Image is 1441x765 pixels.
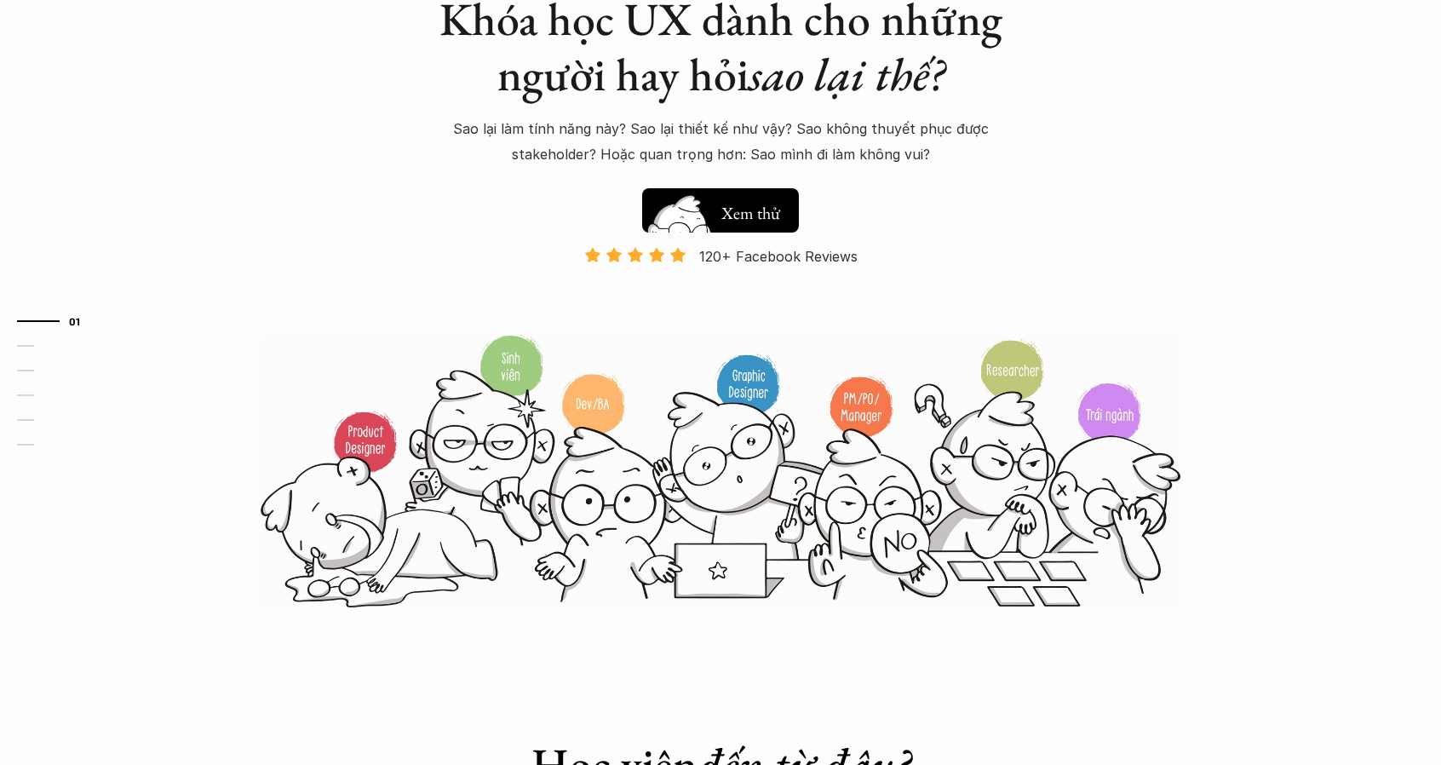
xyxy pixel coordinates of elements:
[642,188,799,233] button: Xem thử
[69,314,81,326] strong: 01
[17,311,98,331] a: 01
[749,44,944,104] em: sao lại thế?
[719,201,782,225] h5: Xem thử
[642,180,799,233] a: Xem thử
[422,116,1019,168] p: Sao lại làm tính năng này? Sao lại thiết kế như vậy? Sao không thuyết phục được stakeholder? Hoặc...
[699,244,858,269] p: 120+ Facebook Reviews
[569,246,872,332] a: 120+ Facebook Reviews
